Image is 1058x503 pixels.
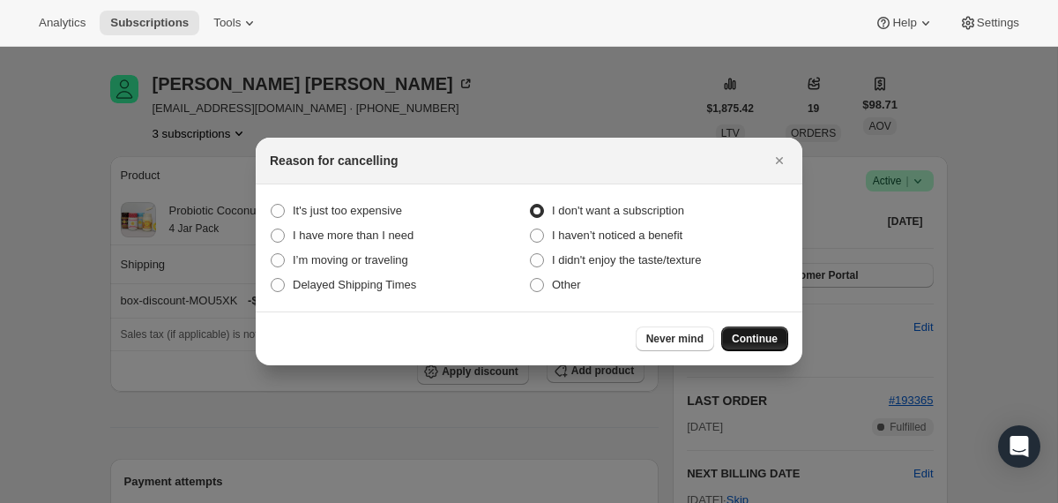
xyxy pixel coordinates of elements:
[636,327,714,351] button: Never mind
[767,148,792,173] button: Close
[28,11,96,35] button: Analytics
[732,332,778,346] span: Continue
[110,16,189,30] span: Subscriptions
[213,16,241,30] span: Tools
[892,16,916,30] span: Help
[203,11,269,35] button: Tools
[100,11,199,35] button: Subscriptions
[864,11,944,35] button: Help
[552,229,682,242] span: I haven’t noticed a benefit
[977,16,1019,30] span: Settings
[270,152,398,169] h2: Reason for cancelling
[552,278,581,291] span: Other
[293,278,416,291] span: Delayed Shipping Times
[646,332,704,346] span: Never mind
[552,253,701,267] span: I didn't enjoy the taste/texture
[721,327,788,351] button: Continue
[293,229,414,242] span: I have more than I need
[293,204,402,217] span: It's just too expensive
[293,253,408,267] span: I’m moving or traveling
[998,425,1040,468] div: Open Intercom Messenger
[39,16,86,30] span: Analytics
[552,204,684,217] span: I don't want a subscription
[949,11,1030,35] button: Settings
